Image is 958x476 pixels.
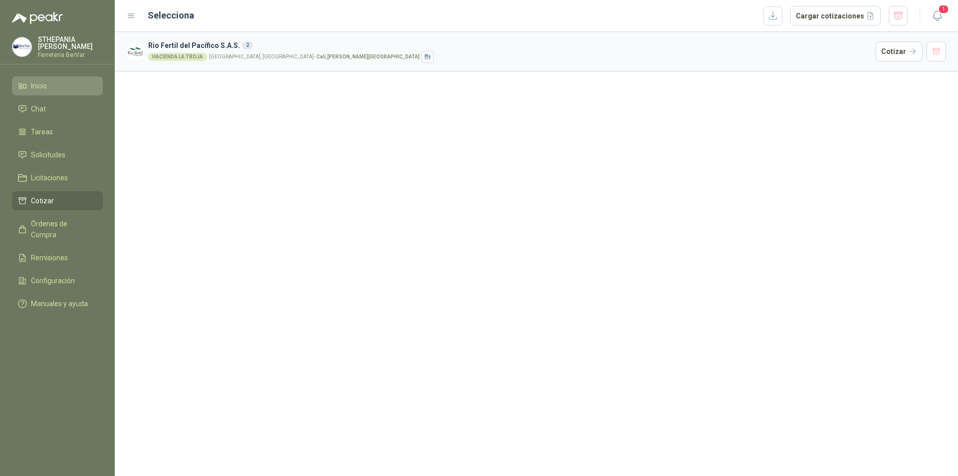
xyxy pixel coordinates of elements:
[31,172,68,183] span: Licitaciones
[148,40,872,51] h3: Rio Fertil del Pacífico S.A.S.
[12,37,31,56] img: Company Logo
[31,298,88,309] span: Manuales y ayuda
[148,8,194,22] h2: Selecciona
[12,12,63,24] img: Logo peakr
[242,41,253,49] div: 2
[31,126,53,137] span: Tareas
[31,103,46,114] span: Chat
[31,275,75,286] span: Configuración
[31,252,68,263] span: Remisiones
[38,52,103,58] p: Ferreteria BerVar
[12,271,103,290] a: Configuración
[790,6,881,26] button: Cargar cotizaciones
[12,145,103,164] a: Solicitudes
[12,122,103,141] a: Tareas
[209,54,420,59] p: [GEOGRAPHIC_DATA], [GEOGRAPHIC_DATA] -
[12,76,103,95] a: Inicio
[928,7,946,25] button: 1
[12,191,103,210] a: Cotizar
[938,4,949,14] span: 1
[12,248,103,267] a: Remisiones
[31,195,54,206] span: Cotizar
[12,168,103,187] a: Licitaciones
[31,149,65,160] span: Solicitudes
[876,41,923,61] button: Cotizar
[12,214,103,244] a: Órdenes de Compra
[148,53,207,61] div: HACIENDA LA TROJA
[316,54,420,59] strong: Cali , [PERSON_NAME][GEOGRAPHIC_DATA]
[31,80,47,91] span: Inicio
[12,99,103,118] a: Chat
[38,36,103,50] p: STHEPANIA [PERSON_NAME]
[31,218,93,240] span: Órdenes de Compra
[12,294,103,313] a: Manuales y ayuda
[127,43,144,60] img: Company Logo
